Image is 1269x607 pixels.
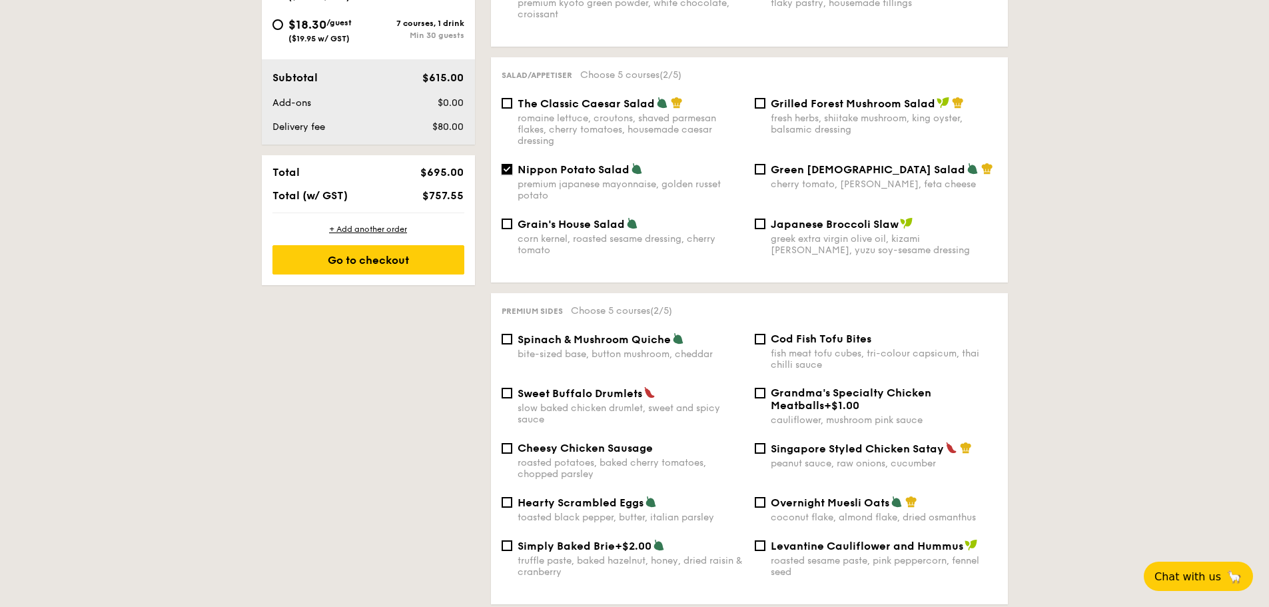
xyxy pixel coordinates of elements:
span: Cod Fish Tofu Bites [771,332,871,345]
img: icon-vegetarian.fe4039eb.svg [645,496,657,508]
span: Levantine Cauliflower and Hummus [771,540,963,552]
div: peanut sauce, raw onions, cucumber [771,458,997,469]
span: /guest [326,18,352,27]
span: +$1.00 [824,399,859,412]
span: Spinach & Mushroom Quiche [518,333,671,346]
span: Grilled Forest Mushroom Salad [771,97,935,110]
img: icon-vegan.f8ff3823.svg [900,217,913,229]
span: Total (w/ GST) [272,189,348,202]
div: + Add another order [272,224,464,235]
img: icon-vegetarian.fe4039eb.svg [891,496,903,508]
img: icon-spicy.37a8142b.svg [945,442,957,454]
div: roasted potatoes, baked cherry tomatoes, chopped parsley [518,457,744,480]
span: Nippon Potato Salad [518,163,630,176]
div: roasted sesame paste, pink peppercorn, fennel seed [771,555,997,578]
div: 7 courses, 1 drink [368,19,464,28]
div: corn kernel, roasted sesame dressing, cherry tomato [518,233,744,256]
div: greek extra virgin olive oil, kizami [PERSON_NAME], yuzu soy-sesame dressing [771,233,997,256]
span: Simply Baked Brie [518,540,615,552]
img: icon-vegetarian.fe4039eb.svg [626,217,638,229]
div: cherry tomato, [PERSON_NAME], feta cheese [771,179,997,190]
input: Green [DEMOGRAPHIC_DATA] Saladcherry tomato, [PERSON_NAME], feta cheese [755,164,765,175]
input: Nippon Potato Saladpremium japanese mayonnaise, golden russet potato [502,164,512,175]
span: Salad/Appetiser [502,71,572,80]
img: icon-chef-hat.a58ddaea.svg [671,97,683,109]
div: slow baked chicken drumlet, sweet and spicy sauce [518,402,744,425]
img: icon-vegan.f8ff3823.svg [937,97,950,109]
input: Spinach & Mushroom Quichebite-sized base, button mushroom, cheddar [502,334,512,344]
span: +$2.00 [615,540,651,552]
input: Grain's House Saladcorn kernel, roasted sesame dressing, cherry tomato [502,219,512,229]
span: $695.00 [420,166,464,179]
input: Japanese Broccoli Slawgreek extra virgin olive oil, kizami [PERSON_NAME], yuzu soy-sesame dressing [755,219,765,229]
img: icon-vegetarian.fe4039eb.svg [656,97,668,109]
span: Sweet Buffalo Drumlets [518,387,642,400]
div: fish meat tofu cubes, tri-colour capsicum, thai chilli sauce [771,348,997,370]
input: Grandma's Specialty Chicken Meatballs+$1.00cauliflower, mushroom pink sauce [755,388,765,398]
img: icon-vegetarian.fe4039eb.svg [967,163,979,175]
span: Grain's House Salad [518,218,625,231]
span: $0.00 [438,97,464,109]
span: $80.00 [432,121,464,133]
input: Sweet Buffalo Drumletsslow baked chicken drumlet, sweet and spicy sauce [502,388,512,398]
div: Min 30 guests [368,31,464,40]
span: $18.30 [288,17,326,32]
span: Chat with us [1154,570,1221,583]
div: bite-sized base, button mushroom, cheddar [518,348,744,360]
img: icon-vegetarian.fe4039eb.svg [631,163,643,175]
input: The Classic Caesar Saladromaine lettuce, croutons, shaved parmesan flakes, cherry tomatoes, house... [502,98,512,109]
div: premium japanese mayonnaise, golden russet potato [518,179,744,201]
div: Go to checkout [272,245,464,275]
div: fresh herbs, shiitake mushroom, king oyster, balsamic dressing [771,113,997,135]
input: $18.30/guest($19.95 w/ GST)7 courses, 1 drinkMin 30 guests [272,19,283,30]
img: icon-chef-hat.a58ddaea.svg [981,163,993,175]
span: Hearty Scrambled Eggs [518,496,643,509]
div: coconut flake, almond flake, dried osmanthus [771,512,997,523]
span: Singapore Styled Chicken Satay [771,442,944,455]
img: icon-vegetarian.fe4039eb.svg [653,539,665,551]
span: $615.00 [422,71,464,84]
span: The Classic Caesar Salad [518,97,655,110]
input: Cod Fish Tofu Bitesfish meat tofu cubes, tri-colour capsicum, thai chilli sauce [755,334,765,344]
span: ($19.95 w/ GST) [288,34,350,43]
span: (2/5) [650,305,672,316]
img: icon-vegetarian.fe4039eb.svg [672,332,684,344]
img: icon-vegan.f8ff3823.svg [965,539,978,551]
span: Overnight Muesli Oats [771,496,889,509]
span: Choose 5 courses [580,69,681,81]
span: Delivery fee [272,121,325,133]
span: Green [DEMOGRAPHIC_DATA] Salad [771,163,965,176]
input: Singapore Styled Chicken Sataypeanut sauce, raw onions, cucumber [755,443,765,454]
span: $757.55 [422,189,464,202]
span: Cheesy Chicken Sausage [518,442,653,454]
span: Premium sides [502,306,563,316]
span: Total [272,166,300,179]
div: toasted black pepper, butter, italian parsley [518,512,744,523]
span: (2/5) [659,69,681,81]
input: Hearty Scrambled Eggstoasted black pepper, butter, italian parsley [502,497,512,508]
div: cauliflower, mushroom pink sauce [771,414,997,426]
img: icon-chef-hat.a58ddaea.svg [960,442,972,454]
input: Simply Baked Brie+$2.00truffle paste, baked hazelnut, honey, dried raisin & cranberry [502,540,512,551]
div: romaine lettuce, croutons, shaved parmesan flakes, cherry tomatoes, housemade caesar dressing [518,113,744,147]
input: Overnight Muesli Oatscoconut flake, almond flake, dried osmanthus [755,497,765,508]
span: Grandma's Specialty Chicken Meatballs [771,386,931,412]
span: Japanese Broccoli Slaw [771,218,899,231]
div: truffle paste, baked hazelnut, honey, dried raisin & cranberry [518,555,744,578]
button: Chat with us🦙 [1144,562,1253,591]
span: Choose 5 courses [571,305,672,316]
input: Grilled Forest Mushroom Saladfresh herbs, shiitake mushroom, king oyster, balsamic dressing [755,98,765,109]
span: Add-ons [272,97,311,109]
img: icon-spicy.37a8142b.svg [643,386,655,398]
span: Subtotal [272,71,318,84]
input: Levantine Cauliflower and Hummusroasted sesame paste, pink peppercorn, fennel seed [755,540,765,551]
input: Cheesy Chicken Sausageroasted potatoes, baked cherry tomatoes, chopped parsley [502,443,512,454]
img: icon-chef-hat.a58ddaea.svg [952,97,964,109]
span: 🦙 [1226,569,1242,584]
img: icon-chef-hat.a58ddaea.svg [905,496,917,508]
